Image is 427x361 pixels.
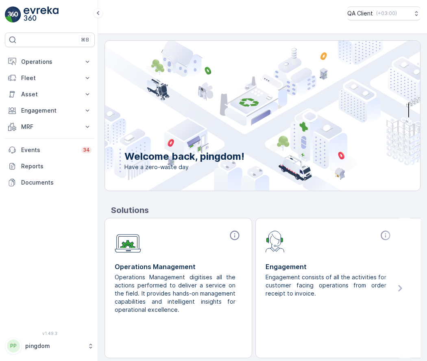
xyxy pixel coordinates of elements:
[5,337,95,354] button: PPpingdom
[124,150,244,163] p: Welcome back, pingdom!
[266,262,393,272] p: Engagement
[5,70,95,86] button: Fleet
[81,37,89,43] p: ⌘B
[5,331,95,336] span: v 1.49.3
[115,273,235,314] p: Operations Management digitises all the actions performed to deliver a service on the field. It p...
[83,147,90,153] p: 34
[115,262,242,272] p: Operations Management
[5,86,95,102] button: Asset
[5,158,95,174] a: Reports
[21,178,91,187] p: Documents
[266,230,285,252] img: module-icon
[347,7,420,20] button: QA Client(+03:00)
[5,119,95,135] button: MRF
[347,9,373,17] p: QA Client
[21,58,78,66] p: Operations
[5,102,95,119] button: Engagement
[25,342,83,350] p: pingdom
[5,174,95,191] a: Documents
[21,90,78,98] p: Asset
[68,41,420,191] img: city illustration
[21,162,91,170] p: Reports
[115,230,141,253] img: module-icon
[376,10,397,17] p: ( +03:00 )
[5,142,95,158] a: Events34
[5,7,21,23] img: logo
[111,204,420,216] p: Solutions
[21,74,78,82] p: Fleet
[7,339,20,352] div: PP
[21,123,78,131] p: MRF
[21,146,76,154] p: Events
[266,273,386,298] p: Engagement consists of all the activities for customer facing operations from order receipt to in...
[21,107,78,115] p: Engagement
[24,7,59,23] img: logo_light-DOdMpM7g.png
[5,54,95,70] button: Operations
[124,163,244,171] span: Have a zero-waste day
